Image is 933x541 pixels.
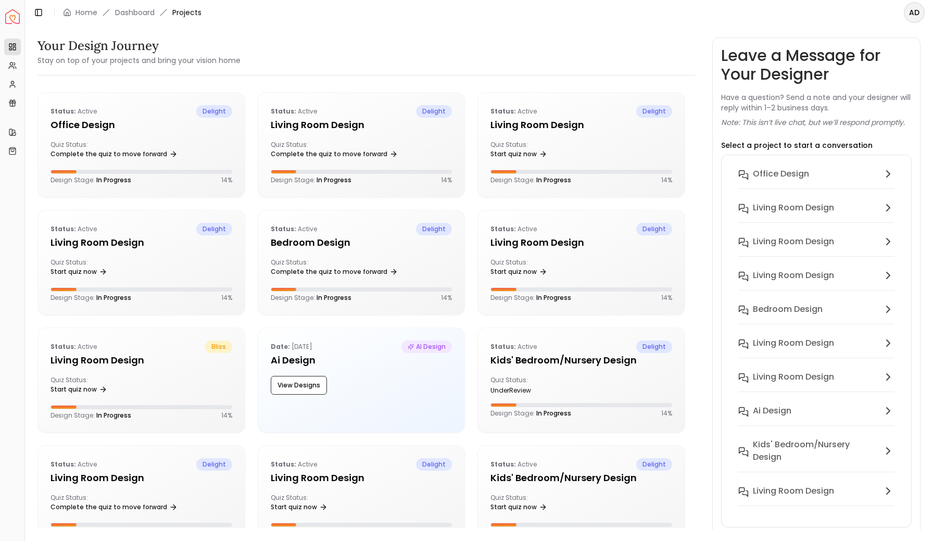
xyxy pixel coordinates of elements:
div: Quiz Status: [51,258,137,279]
h6: Office design [753,168,809,180]
span: delight [196,458,232,471]
p: active [51,105,97,118]
h3: Your Design Journey [37,37,241,54]
a: Complete the quiz to move forward [51,500,178,514]
small: Stay on top of your projects and bring your vision home [37,55,241,66]
p: Design Stage: [51,411,131,420]
b: Status: [271,107,296,116]
span: delight [636,341,672,353]
b: Date: [271,342,290,351]
span: In Progress [317,293,351,302]
b: Status: [51,342,76,351]
p: active [271,105,317,118]
span: Projects [172,7,201,18]
div: Quiz Status: [271,494,357,514]
a: Home [75,7,97,18]
p: Design Stage: [51,294,131,302]
span: In Progress [536,175,571,184]
button: Living Room design [730,231,903,265]
a: Start quiz now [51,382,107,397]
p: 14 % [221,176,232,184]
a: Complete the quiz to move forward [271,147,398,161]
button: Living Room design [730,265,903,299]
button: Ai Design [730,400,903,434]
p: active [271,458,317,471]
button: AD [904,2,925,23]
h5: Living Room design [51,235,232,250]
p: Select a project to start a conversation [721,140,873,150]
span: bliss [205,341,232,353]
p: active [490,105,537,118]
h6: Living Room design [753,202,834,214]
b: Status: [51,460,76,469]
p: active [490,223,537,235]
span: delight [416,105,452,118]
h5: Ai Design [271,353,452,368]
a: Start quiz now [51,265,107,279]
h5: Living Room design [271,118,452,132]
button: Living Room design [730,197,903,231]
nav: breadcrumb [63,7,201,18]
p: 14 % [661,176,672,184]
p: Design Stage: [490,294,571,302]
div: Quiz Status: [490,141,577,161]
p: active [271,223,317,235]
span: AI Design [401,341,452,353]
p: active [490,341,537,353]
span: In Progress [536,409,571,418]
a: Start quiz now [490,265,547,279]
span: In Progress [96,293,131,302]
p: 14 % [661,294,672,302]
button: View Designs [271,376,327,395]
h3: Leave a Message for Your Designer [721,46,912,84]
span: delight [196,105,232,118]
span: delight [416,458,452,471]
a: Start quiz now [490,147,547,161]
h5: Living Room design [490,235,672,250]
p: Have a question? Send a note and your designer will reply within 1–2 business days. [721,92,912,113]
h6: Kids' Bedroom/Nursery design [753,438,878,463]
span: delight [636,458,672,471]
h5: Bedroom design [271,235,452,250]
div: Quiz Status: [490,494,577,514]
h6: Living Room design [753,371,834,383]
span: delight [416,223,452,235]
b: Status: [51,107,76,116]
span: AD [905,3,924,22]
a: Start quiz now [490,500,547,514]
span: In Progress [96,411,131,420]
h6: Bedroom design [753,303,823,316]
b: Status: [490,107,516,116]
div: Quiz Status: [51,141,137,161]
h6: Living Room design [753,269,834,282]
p: 14 % [441,294,452,302]
b: Status: [490,342,516,351]
h5: Living Room design [51,353,232,368]
a: Complete the quiz to move forward [271,265,398,279]
h6: Living Room design [753,235,834,248]
h5: Living Room design [51,471,232,485]
p: Design Stage: [490,176,571,184]
span: delight [636,105,672,118]
h6: Ai Design [753,405,791,417]
b: Status: [271,224,296,233]
button: Living Room design [730,333,903,367]
h5: Living Room design [271,471,452,485]
b: Status: [271,460,296,469]
img: Spacejoy Logo [5,9,20,24]
button: Living Room design [730,367,903,400]
div: underReview [490,386,577,395]
p: 14 % [441,176,452,184]
div: Quiz Status: [51,376,137,397]
b: Status: [51,224,76,233]
h6: Living Room design [753,485,834,497]
span: In Progress [317,175,351,184]
p: Design Stage: [271,176,351,184]
button: Living Room design [730,481,903,514]
h5: Living Room design [490,118,672,132]
p: Design Stage: [271,294,351,302]
span: delight [196,223,232,235]
p: 14 % [221,294,232,302]
div: Quiz Status: [490,376,577,395]
p: Design Stage: [490,409,571,418]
